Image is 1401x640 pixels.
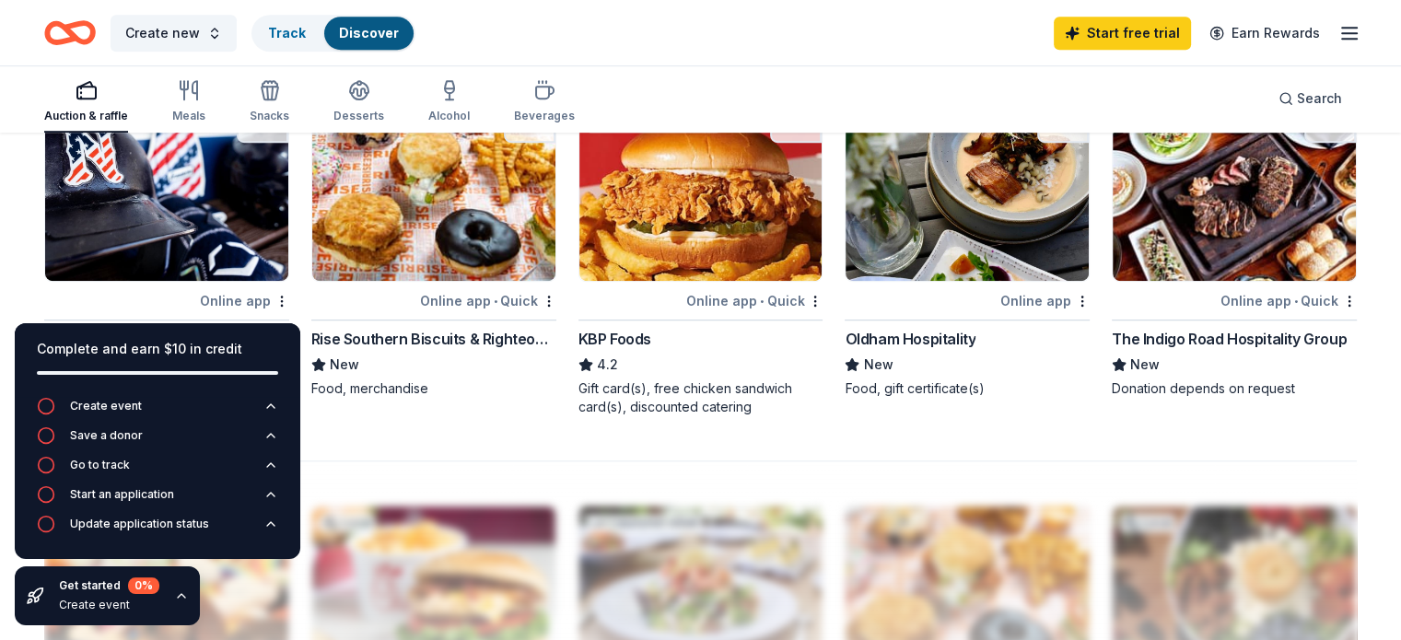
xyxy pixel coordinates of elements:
div: Update application status [70,517,209,531]
button: TrackDiscover [251,15,415,52]
button: Beverages [514,72,575,133]
img: Image for The Indigo Road Hospitality Group [1113,106,1356,281]
img: Image for KBP Foods [579,106,823,281]
a: Image for Rise Southern Biscuits & Righteous ChickenOnline app•QuickRise Southern Biscuits & Righ... [311,105,556,398]
div: Beverages [514,109,575,123]
span: New [863,354,893,376]
span: • [494,294,497,308]
img: Image for Rise Southern Biscuits & Righteous Chicken [312,106,555,281]
div: Online app Quick [420,289,556,312]
a: Image for The Indigo Road Hospitality Group2 applieslast weekOnline app•QuickThe Indigo Road Hosp... [1112,105,1357,398]
img: Image for Nashville Sounds [45,106,288,281]
a: Image for KBP Foods15 applieslast weekOnline app•QuickKBP Foods4.2Gift card(s), free chicken sand... [578,105,823,416]
div: Save a donor [70,428,143,443]
div: The Indigo Road Hospitality Group [1112,328,1347,350]
span: • [760,294,764,308]
a: Earn Rewards [1198,17,1331,50]
div: Oldham Hospitality [845,328,975,350]
button: Alcohol [428,72,470,133]
button: Go to track [37,456,278,485]
div: Online app Quick [686,289,823,312]
a: Discover [339,25,399,41]
span: 4.2 [597,354,618,376]
div: Online app [1000,289,1090,312]
div: Snacks [250,109,289,123]
button: Save a donor [37,426,278,456]
a: Track [268,25,306,41]
div: Desserts [333,109,384,123]
span: Search [1297,87,1342,110]
div: Rise Southern Biscuits & Righteous Chicken [311,328,556,350]
div: Get started [59,577,159,594]
div: Meals [172,109,205,123]
span: New [330,354,359,376]
button: Desserts [333,72,384,133]
a: Image for Oldham HospitalityLocalOnline appOldham HospitalityNewFood, gift certificate(s) [845,105,1090,398]
button: Start an application [37,485,278,515]
span: • [1294,294,1298,308]
div: Donation depends on request [1112,379,1357,398]
div: Create event [70,399,142,413]
button: Meals [172,72,205,133]
div: Start an application [70,487,174,502]
a: Home [44,11,96,54]
div: KBP Foods [578,328,651,350]
button: Update application status [37,515,278,544]
div: Auction & raffle [44,109,128,123]
div: Alcohol [428,109,470,123]
img: Image for Oldham Hospitality [846,106,1089,281]
button: Snacks [250,72,289,133]
div: Go to track [70,458,130,472]
div: Complete and earn $10 in credit [37,338,278,360]
span: Create new [125,22,200,44]
button: Create new [111,15,237,52]
button: Search [1264,80,1357,117]
span: New [1130,354,1160,376]
button: Create event [37,397,278,426]
a: Start free trial [1054,17,1191,50]
div: Gift card(s), free chicken sandwich card(s), discounted catering [578,379,823,416]
a: Image for Nashville SoundsLocalOnline appNashville SoundsNewAutographed item, ticket(s) [44,105,289,398]
div: 0 % [128,577,159,594]
div: Online app Quick [1220,289,1357,312]
div: Food, merchandise [311,379,556,398]
div: Create event [59,598,159,612]
button: Auction & raffle [44,72,128,133]
div: Food, gift certificate(s) [845,379,1090,398]
div: Online app [200,289,289,312]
